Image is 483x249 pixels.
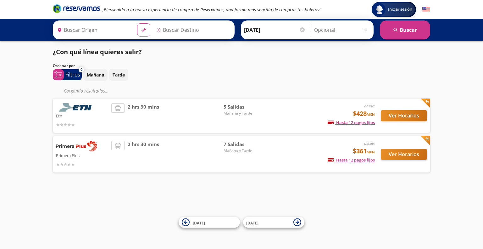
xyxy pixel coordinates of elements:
[381,149,427,160] button: Ver Horarios
[386,6,415,13] span: Iniciar sesión
[103,7,320,13] em: ¡Bienvenido a la nueva experiencia de compra de Reservamos, una forma más sencilla de comprar tus...
[53,4,100,15] a: Brand Logo
[128,141,159,168] span: 2 hrs 30 mins
[56,151,108,159] p: Primera Plus
[53,69,82,80] button: 0Filtros
[314,22,370,38] input: Opcional
[193,220,205,225] span: [DATE]
[422,6,430,14] button: English
[113,71,125,78] p: Tarde
[55,22,132,38] input: Buscar Origen
[224,148,268,154] span: Mañana y Tarde
[367,150,375,154] small: MXN
[224,110,268,116] span: Mañana y Tarde
[381,110,427,121] button: Ver Horarios
[380,20,430,39] button: Buscar
[224,103,268,110] span: 5 Salidas
[80,67,82,72] span: 0
[83,69,108,81] button: Mañana
[56,103,97,112] img: Etn
[364,103,375,109] em: desde:
[246,220,258,225] span: [DATE]
[109,69,128,81] button: Tarde
[367,112,375,117] small: MXN
[154,22,231,38] input: Buscar Destino
[65,71,80,78] p: Filtros
[328,157,375,163] span: Hasta 12 pagos fijos
[53,4,100,13] i: Brand Logo
[243,217,304,228] button: [DATE]
[64,88,109,94] em: Cargando resultados ...
[53,63,75,69] p: Ordenar por
[224,141,268,148] span: 7 Salidas
[364,141,375,146] em: desde:
[328,120,375,125] span: Hasta 12 pagos fijos
[353,109,375,118] span: $428
[56,141,97,151] img: Primera Plus
[353,146,375,156] span: $361
[87,71,104,78] p: Mañana
[244,22,306,38] input: Elegir Fecha
[56,112,108,119] p: Etn
[179,217,240,228] button: [DATE]
[128,103,159,128] span: 2 hrs 30 mins
[53,47,142,57] p: ¿Con qué línea quieres salir?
